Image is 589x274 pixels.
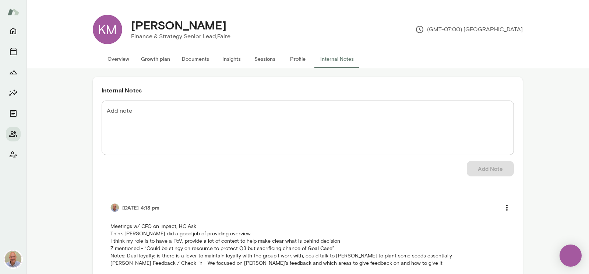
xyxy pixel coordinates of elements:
[102,86,514,95] h6: Internal Notes
[131,18,226,32] h4: [PERSON_NAME]
[4,250,22,268] img: Marc Friedman
[314,50,360,68] button: Internal Notes
[6,44,21,59] button: Sessions
[131,32,230,41] p: Finance & Strategy Senior Lead, Faire
[6,24,21,38] button: Home
[6,147,21,162] button: Client app
[6,85,21,100] button: Insights
[93,15,122,44] div: KM
[102,50,135,68] button: Overview
[415,25,523,34] p: (GMT-07:00) [GEOGRAPHIC_DATA]
[499,200,515,215] button: more
[281,50,314,68] button: Profile
[6,127,21,141] button: Members
[215,50,248,68] button: Insights
[7,5,19,19] img: Mento
[6,65,21,80] button: Growth Plan
[110,203,119,212] img: Marc Friedman
[248,50,281,68] button: Sessions
[122,204,159,211] h6: [DATE] 4:18 pm
[135,50,176,68] button: Growth plan
[6,106,21,121] button: Documents
[176,50,215,68] button: Documents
